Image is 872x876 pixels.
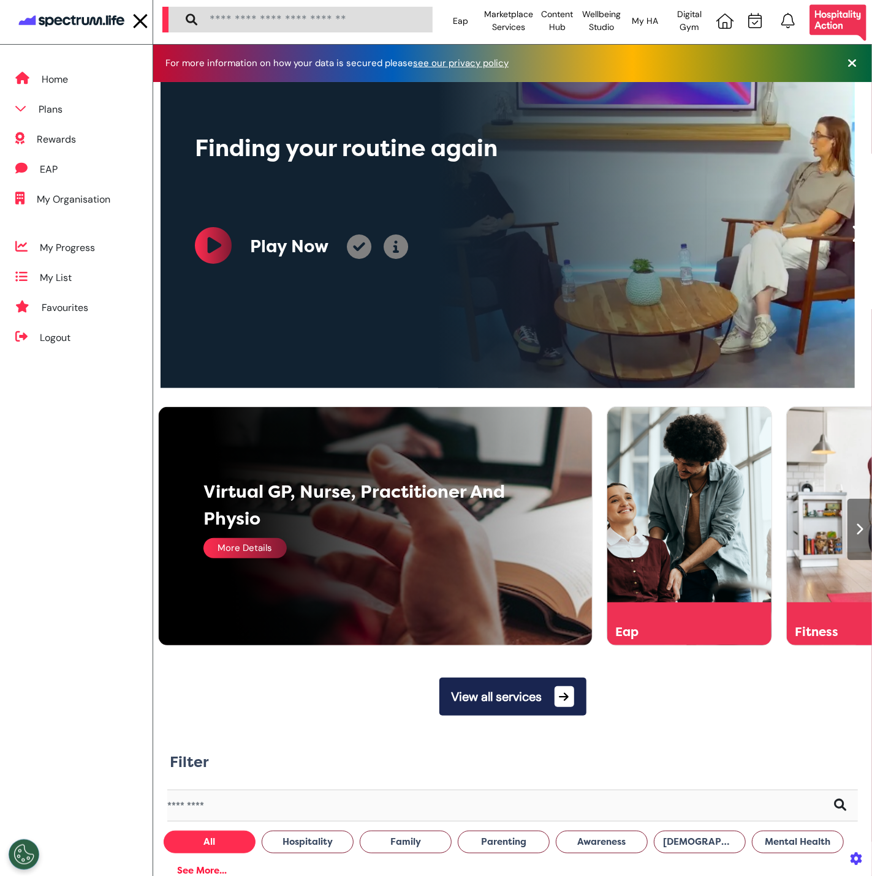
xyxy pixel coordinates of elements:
[39,102,63,117] div: Plans
[40,271,72,285] div: My List
[195,131,577,166] div: Finding your routine again
[42,301,88,315] div: Favourites
[9,839,39,870] button: Open Preferences
[579,4,623,38] div: Wellbeing Studio
[752,831,844,853] button: Mental Health
[164,831,256,853] button: All
[40,162,58,177] div: EAP
[170,754,209,771] h2: Filter
[40,241,95,255] div: My Progress
[262,831,354,853] button: Hospitality
[165,59,521,68] div: For more information on how your data is secured please
[615,626,730,638] div: Eap
[654,831,746,853] button: [DEMOGRAPHIC_DATA] Health
[203,538,287,558] div: More Details
[439,678,586,716] button: View all services
[360,831,452,853] button: Family
[556,831,648,853] button: Awareness
[40,331,70,345] div: Logout
[203,479,506,532] div: Virtual GP, Nurse, Practitioner And Physio
[439,4,483,38] div: Eap
[42,72,68,87] div: Home
[17,9,127,32] img: company logo
[623,4,667,38] div: My HA
[250,234,328,260] div: Play Now
[482,4,535,38] div: Marketplace Services
[667,4,711,38] div: Digital Gym
[37,192,110,207] div: My Organisation
[535,4,579,38] div: Content Hub
[37,132,76,147] div: Rewards
[458,831,550,853] button: Parenting
[413,57,509,69] a: see our privacy policy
